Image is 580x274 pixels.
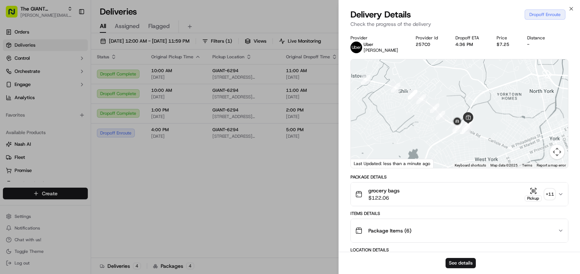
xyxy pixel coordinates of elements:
[350,174,568,180] div: Package Details
[72,124,88,129] span: Pylon
[455,35,485,41] div: Dropoff ETA
[15,106,56,113] span: Knowledge Base
[69,106,117,113] span: API Documentation
[353,158,377,168] a: Open this area in Google Maps (opens a new window)
[350,247,568,253] div: Location Details
[124,72,133,81] button: Start new chat
[416,42,430,47] button: 257C0
[4,103,59,116] a: 📗Knowledge Base
[537,163,566,167] a: Report a map error
[408,90,417,99] div: 16
[368,194,400,201] span: $122.06
[416,35,444,41] div: Provider Id
[368,227,411,234] span: Package Items ( 6 )
[368,187,400,194] span: grocery bags
[25,77,92,83] div: We're available if you need us!
[462,120,471,130] div: 12
[350,20,568,28] p: Check the progress of the delivery
[408,90,417,99] div: 17
[461,125,470,134] div: 13
[455,42,485,47] div: 4:36 PM
[7,7,22,22] img: Nash
[525,187,555,201] button: Pickup+11
[527,42,551,47] div: -
[550,145,564,159] button: Map camera controls
[463,120,472,129] div: 11
[525,195,542,201] div: Pickup
[361,75,371,85] div: 5
[7,29,133,41] p: Welcome 👋
[351,183,568,206] button: grocery bags$122.06Pickup+11
[350,211,568,216] div: Items Details
[350,9,411,20] span: Delivery Details
[351,159,434,168] div: Last Updated: less than a minute ago
[7,70,20,83] img: 1736555255976-a54dd68f-1ca7-489b-9aae-adbdc363a1c4
[446,258,476,268] button: See details
[353,158,377,168] img: Google
[522,163,532,167] a: Terms (opens in new tab)
[391,83,400,93] div: 6
[455,163,486,168] button: Keyboard shortcuts
[545,189,555,199] div: + 11
[364,42,398,47] p: Uber
[62,106,67,112] div: 💻
[497,35,515,41] div: Price
[51,123,88,129] a: Powered byPylon
[430,103,439,113] div: 14
[350,35,404,41] div: Provider
[416,94,426,104] div: 18
[351,219,568,242] button: Package Items (6)
[452,123,462,132] div: 19
[350,42,362,53] img: profile_uber_ahold_partner.png
[7,106,13,112] div: 📗
[436,111,445,120] div: 7
[408,90,418,99] div: 15
[59,103,120,116] a: 💻API Documentation
[25,70,119,77] div: Start new chat
[364,47,398,53] span: [PERSON_NAME]
[19,47,131,55] input: Got a question? Start typing here...
[527,35,551,41] div: Distance
[490,163,518,167] span: Map data ©2025
[525,187,542,201] button: Pickup
[497,42,515,47] div: $7.25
